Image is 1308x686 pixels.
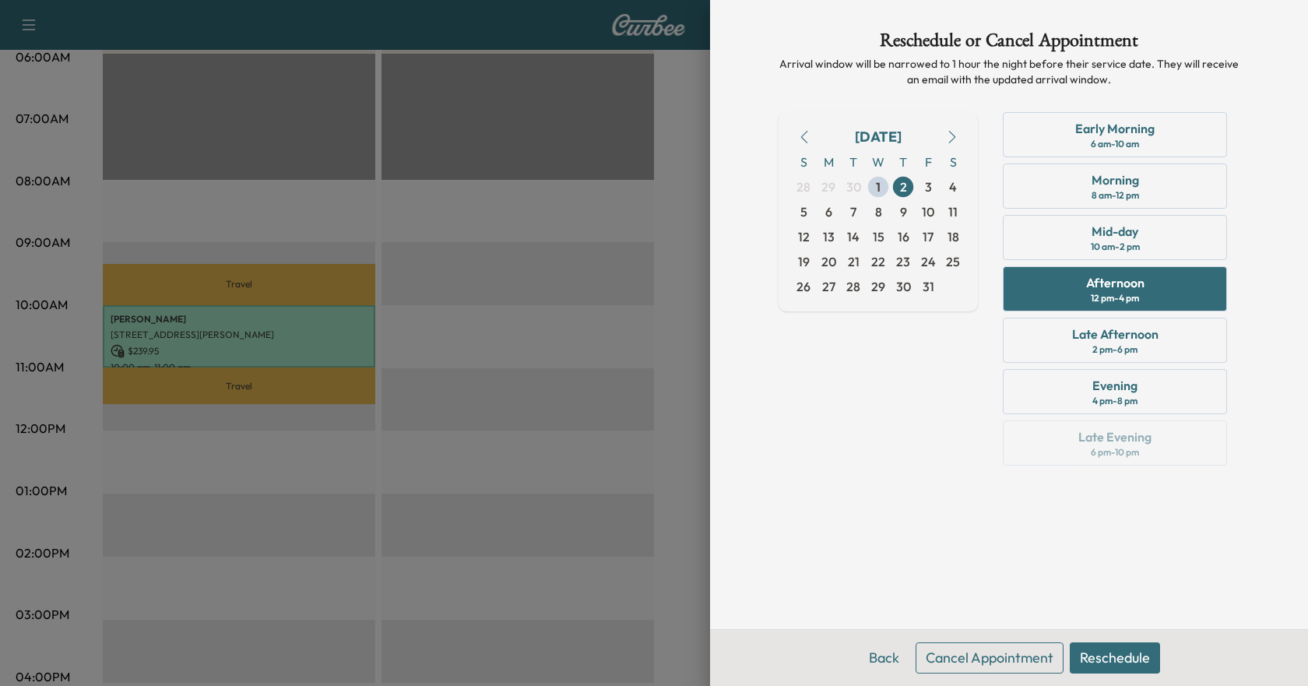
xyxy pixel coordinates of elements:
div: Late Afternoon [1072,325,1159,343]
div: Afternoon [1086,273,1144,292]
span: 12 [798,227,810,246]
span: 30 [846,178,861,196]
span: 25 [946,252,960,271]
div: [DATE] [855,126,902,148]
span: 11 [948,202,958,221]
span: 30 [896,277,911,296]
div: 6 am - 10 am [1091,138,1139,150]
div: Morning [1092,171,1139,189]
h1: Reschedule or Cancel Appointment [779,31,1239,56]
span: 28 [796,178,810,196]
div: 8 am - 12 pm [1092,189,1139,202]
span: 23 [896,252,910,271]
div: Mid-day [1092,222,1138,241]
span: 8 [875,202,882,221]
span: F [916,150,941,174]
span: 19 [798,252,810,271]
div: 2 pm - 6 pm [1092,343,1137,356]
span: 6 [825,202,832,221]
button: Back [859,642,909,674]
span: 29 [871,277,885,296]
span: S [791,150,816,174]
span: 13 [823,227,835,246]
span: 9 [900,202,907,221]
span: 14 [847,227,860,246]
span: 29 [821,178,835,196]
div: 10 am - 2 pm [1091,241,1140,253]
span: T [891,150,916,174]
button: Reschedule [1070,642,1160,674]
span: 24 [921,252,936,271]
span: 31 [923,277,934,296]
span: 2 [900,178,907,196]
span: 26 [796,277,810,296]
div: Early Morning [1075,119,1155,138]
span: 10 [922,202,934,221]
span: 7 [850,202,856,221]
span: 20 [821,252,836,271]
div: 12 pm - 4 pm [1091,292,1139,304]
div: 4 pm - 8 pm [1092,395,1137,407]
span: 22 [871,252,885,271]
span: 21 [848,252,860,271]
span: 15 [873,227,884,246]
button: Cancel Appointment [916,642,1064,674]
span: 4 [949,178,957,196]
span: 5 [800,202,807,221]
span: 3 [925,178,932,196]
span: T [841,150,866,174]
span: 1 [876,178,881,196]
span: 16 [898,227,909,246]
span: 18 [948,227,959,246]
span: M [816,150,841,174]
span: 27 [822,277,835,296]
span: 17 [923,227,934,246]
p: Arrival window will be narrowed to 1 hour the night before their service date. They will receive ... [779,56,1239,87]
div: Evening [1092,376,1137,395]
span: W [866,150,891,174]
span: S [941,150,965,174]
span: 28 [846,277,860,296]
